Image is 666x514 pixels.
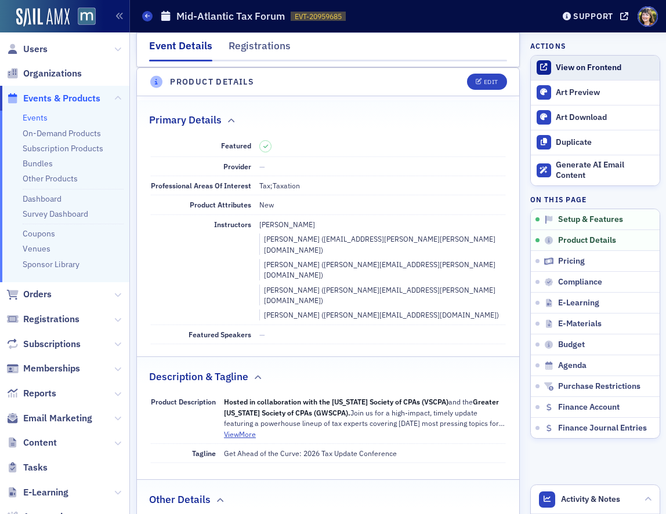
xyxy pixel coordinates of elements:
h2: Other Details [149,492,211,507]
span: Organizations [23,67,82,80]
a: Coupons [23,228,55,239]
span: Events & Products [23,92,100,105]
a: Events & Products [6,92,100,105]
span: Finance Journal Entries [558,423,647,433]
button: Generate AI Email Content [531,155,660,186]
span: Registrations [23,313,79,326]
a: Email Marketing [6,412,92,425]
div: Generate AI Email Content [556,160,653,180]
span: Product Attributes [190,200,251,209]
a: Bundles [23,158,53,169]
div: [PERSON_NAME] ([PERSON_NAME][EMAIL_ADDRESS][PERSON_NAME][DOMAIN_NAME]) [259,285,505,306]
img: SailAMX [16,8,70,27]
a: Subscription Products [23,143,103,154]
img: SailAMX [78,8,96,25]
span: Setup & Features [558,214,623,225]
span: Purchase Restrictions [558,381,640,392]
span: Profile [638,6,658,27]
span: — [259,162,265,171]
span: Featured Speakers [189,330,251,339]
span: Tagline [192,449,216,458]
a: View Homepage [70,8,96,27]
a: Subscriptions [6,338,81,351]
a: Reports [6,387,56,400]
span: Compliance [558,277,602,287]
span: Users [23,43,48,56]
h2: Description & Tagline [149,369,248,384]
button: Edit [467,74,507,90]
div: Event Details [149,38,212,61]
a: Venues [23,243,50,254]
div: Duplicate [556,137,653,148]
a: Tasks [6,461,48,474]
h1: Mid-Atlantic Tax Forum [176,9,285,23]
a: On-Demand Products [23,128,101,138]
span: Activity & Notes [561,493,620,505]
a: View on Frontend [531,56,660,80]
a: Sponsor Library [23,259,79,269]
span: Pricing [558,256,585,267]
span: Orders [23,288,52,301]
div: New [259,199,274,210]
div: Tax;Taxation [259,180,300,191]
div: Edit [484,79,498,85]
a: Art Preview [531,81,660,105]
button: Duplicate [531,130,660,155]
span: Professional Areas Of Interest [151,181,251,190]
div: View on Frontend [556,63,653,73]
span: Provider [223,162,251,171]
span: Reports [23,387,56,400]
a: Organizations [6,67,82,80]
h4: Actions [530,41,566,51]
h4: On this page [530,194,660,205]
span: Budget [558,340,585,350]
a: Content [6,436,57,449]
div: Art Preview [556,88,653,98]
a: Events [23,112,48,123]
span: Content [23,436,57,449]
a: E-Learning [6,486,68,499]
span: Memberships [23,362,80,375]
span: Email Marketing [23,412,92,425]
span: EVT-20959685 [295,12,342,21]
a: Registrations [6,313,79,326]
span: Product Details [558,235,616,246]
span: Featured [221,141,251,150]
span: Product Description [151,397,216,406]
span: Finance Account [558,402,620,413]
button: ViewMore [224,429,256,439]
span: E-Materials [558,319,602,329]
h4: Product Details [170,76,254,88]
div: [PERSON_NAME] ([PERSON_NAME][EMAIL_ADDRESS][DOMAIN_NAME]) [259,309,499,320]
div: Registrations [229,38,291,60]
dd: Get Ahead of the Curve: 2026 Tax Update Conference [224,444,505,462]
a: Orders [6,288,52,301]
a: Survey Dashboard [23,209,88,219]
a: Users [6,43,48,56]
span: Tasks [23,461,48,474]
a: Memberships [6,362,80,375]
a: Other Products [23,173,78,184]
p: and the Join us for a high-impact, timely update featuring a powerhouse lineup of tax experts cov... [224,396,505,428]
strong: Hosted in collaboration with the [US_STATE] Society of CPAs (VSCPA) [224,397,448,406]
div: [PERSON_NAME] [259,219,315,229]
a: Dashboard [23,194,61,204]
span: E-Learning [23,486,68,499]
div: Support [573,11,613,21]
div: Art Download [556,112,653,123]
div: [PERSON_NAME] ([EMAIL_ADDRESS][PERSON_NAME][PERSON_NAME][DOMAIN_NAME]) [259,234,505,255]
span: Agenda [558,360,587,371]
span: E-Learning [558,298,599,308]
strong: Greater [US_STATE] Society of CPAs (GWSCPA). [224,397,499,417]
span: Subscriptions [23,338,81,351]
div: [PERSON_NAME] ([PERSON_NAME][EMAIL_ADDRESS][PERSON_NAME][DOMAIN_NAME]) [259,259,505,280]
a: Art Download [531,105,660,130]
h2: Primary Details [149,112,222,127]
span: Instructors [214,220,251,229]
span: — [259,330,265,339]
